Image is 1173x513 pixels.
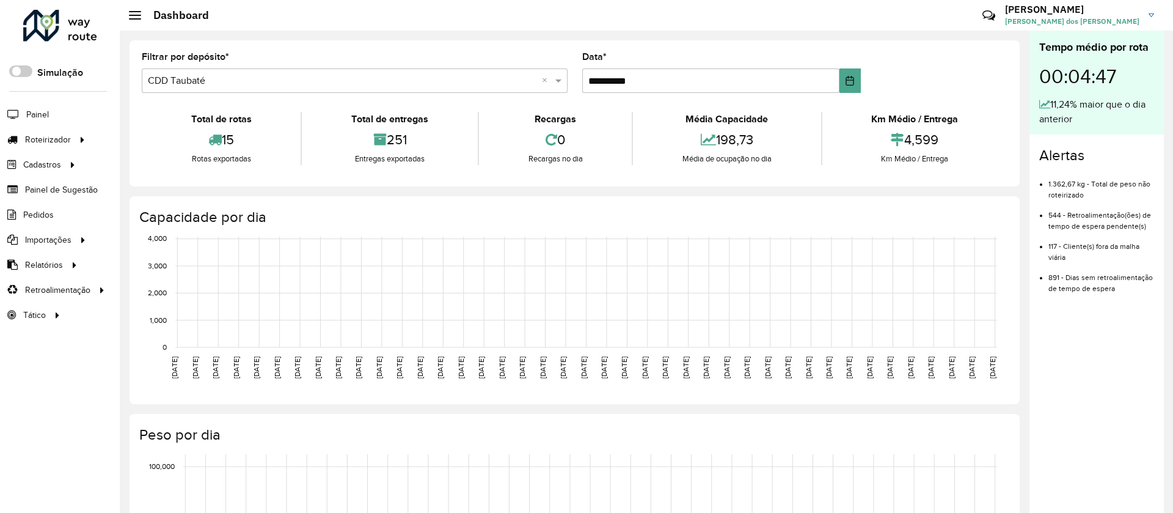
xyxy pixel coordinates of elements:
text: [DATE] [927,356,935,378]
span: Relatórios [25,259,63,271]
h3: [PERSON_NAME] [1005,4,1139,15]
h4: Capacidade por dia [139,209,1007,226]
span: Painel de Sugestão [25,183,98,196]
span: Retroalimentação [25,284,90,297]
div: 4,599 [825,127,1004,153]
text: [DATE] [252,356,260,378]
label: Data [582,50,607,64]
text: 3,000 [148,262,167,270]
div: Rotas exportadas [145,153,298,165]
text: [DATE] [211,356,219,378]
span: Roteirizador [25,133,71,146]
button: Choose Date [839,68,861,93]
text: [DATE] [580,356,588,378]
text: [DATE] [743,356,751,378]
div: 00:04:47 [1039,56,1154,97]
label: Simulação [37,65,83,80]
span: Importações [25,234,71,246]
span: Painel [26,108,49,121]
li: 544 - Retroalimentação(ões) de tempo de espera pendente(s) [1048,201,1154,232]
div: 251 [305,127,474,153]
div: Recargas no dia [482,153,629,165]
li: 891 - Dias sem retroalimentação de tempo de espera [1048,263,1154,294]
text: [DATE] [477,356,485,378]
div: Recargas [482,112,629,127]
text: 100,000 [149,462,175,470]
text: [DATE] [682,356,690,378]
text: [DATE] [784,356,792,378]
text: [DATE] [191,356,199,378]
div: 198,73 [636,127,817,153]
text: [DATE] [170,356,178,378]
text: [DATE] [702,356,710,378]
h4: Alertas [1039,147,1154,164]
text: [DATE] [600,356,608,378]
text: [DATE] [988,356,996,378]
li: 117 - Cliente(s) fora da malha viária [1048,232,1154,263]
text: [DATE] [314,356,322,378]
span: Tático [23,309,46,322]
text: [DATE] [539,356,547,378]
a: Contato Rápido [976,2,1002,29]
text: 0 [163,343,167,351]
div: Média Capacidade [636,112,817,127]
text: [DATE] [273,356,281,378]
div: Média de ocupação no dia [636,153,817,165]
text: [DATE] [518,356,526,378]
text: 1,000 [150,316,167,324]
text: [DATE] [886,356,894,378]
text: [DATE] [641,356,649,378]
text: 2,000 [148,289,167,297]
span: Clear all [542,73,552,88]
text: [DATE] [375,356,383,378]
span: [PERSON_NAME] dos [PERSON_NAME] [1005,16,1139,27]
span: Cadastros [23,158,61,171]
span: Pedidos [23,209,54,221]
text: [DATE] [805,356,813,378]
text: [DATE] [436,356,444,378]
div: Km Médio / Entrega [825,153,1004,165]
text: [DATE] [661,356,669,378]
text: [DATE] [866,356,874,378]
text: [DATE] [293,356,301,378]
h4: Peso por dia [139,426,1007,444]
text: [DATE] [232,356,240,378]
li: 1.362,67 kg - Total de peso não roteirizado [1048,169,1154,201]
text: [DATE] [845,356,853,378]
text: [DATE] [457,356,465,378]
text: [DATE] [907,356,915,378]
text: [DATE] [825,356,833,378]
text: [DATE] [395,356,403,378]
h2: Dashboard [141,9,209,22]
div: Entregas exportadas [305,153,474,165]
text: [DATE] [968,356,976,378]
div: 0 [482,127,629,153]
div: Total de rotas [145,112,298,127]
div: 11,24% maior que o dia anterior [1039,97,1154,127]
text: [DATE] [334,356,342,378]
div: Total de entregas [305,112,474,127]
text: [DATE] [764,356,772,378]
div: 15 [145,127,298,153]
text: [DATE] [620,356,628,378]
div: Tempo médio por rota [1039,39,1154,56]
label: Filtrar por depósito [142,50,229,64]
text: [DATE] [559,356,567,378]
text: [DATE] [723,356,731,378]
div: Km Médio / Entrega [825,112,1004,127]
text: [DATE] [416,356,424,378]
text: 4,000 [148,235,167,243]
text: [DATE] [948,356,956,378]
text: [DATE] [354,356,362,378]
text: [DATE] [498,356,506,378]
